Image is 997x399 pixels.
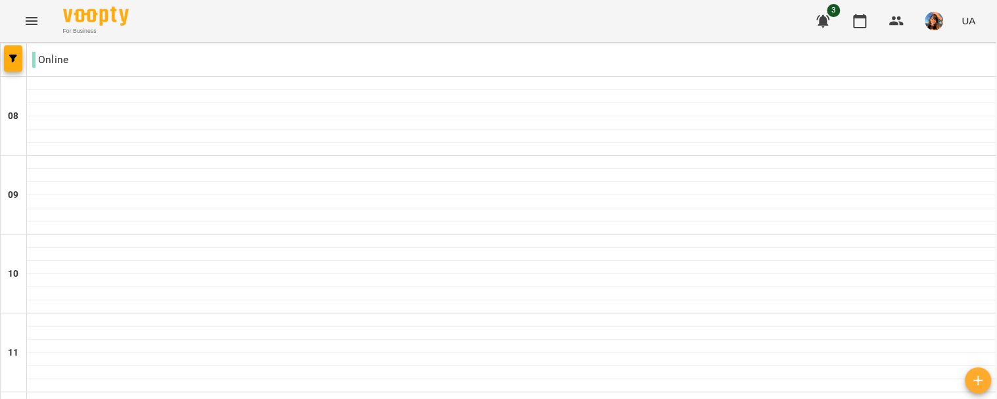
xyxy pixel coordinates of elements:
[8,346,18,360] h6: 11
[965,367,992,394] button: Створити урок
[32,52,68,68] p: Online
[8,188,18,202] h6: 09
[16,5,47,37] button: Menu
[925,12,944,30] img: a3cfe7ef423bcf5e9dc77126c78d7dbf.jpg
[8,109,18,124] h6: 08
[962,14,976,28] span: UA
[827,4,841,17] span: 3
[63,27,129,35] span: For Business
[63,7,129,26] img: Voopty Logo
[957,9,981,33] button: UA
[8,267,18,281] h6: 10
